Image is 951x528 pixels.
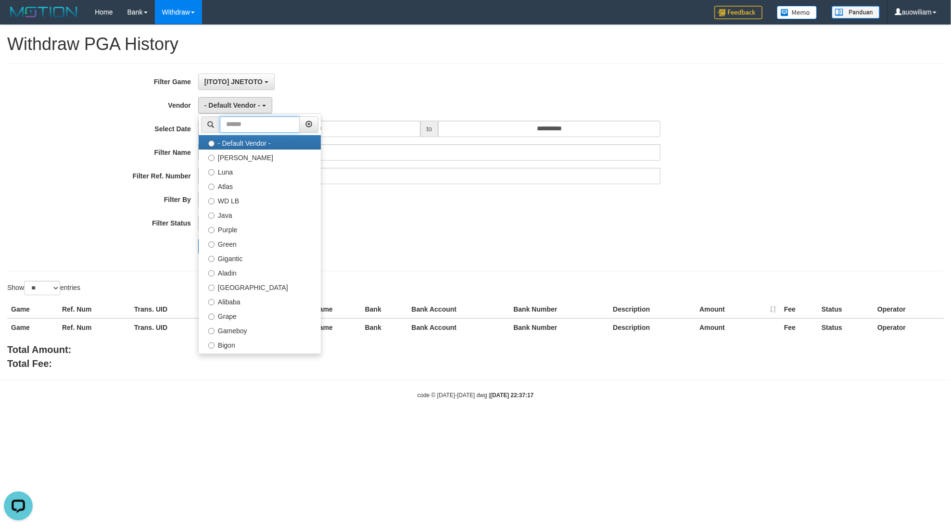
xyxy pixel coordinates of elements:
[418,392,534,399] small: code © [DATE]-[DATE] dwg |
[208,270,215,277] input: Aladin
[311,318,361,336] th: Name
[7,301,58,318] th: Game
[832,6,880,19] img: panduan.png
[208,241,215,248] input: Green
[208,314,215,320] input: Grape
[199,352,321,366] label: Allstar
[208,140,215,147] input: - Default Vendor -
[874,318,944,336] th: Operator
[4,4,33,33] button: Open LiveChat chat widget
[509,301,609,318] th: Bank Number
[7,344,71,355] b: Total Amount:
[208,184,215,190] input: Atlas
[408,318,510,336] th: Bank Account
[24,281,60,295] select: Showentries
[818,301,874,318] th: Status
[130,318,210,336] th: Trans. UID
[208,328,215,334] input: Gameboy
[199,150,321,164] label: [PERSON_NAME]
[7,35,944,54] h1: Withdraw PGA History
[777,6,817,19] img: Button%20Memo.svg
[208,256,215,262] input: Gigantic
[199,323,321,337] label: Gameboy
[199,251,321,265] label: Gigantic
[408,301,510,318] th: Bank Account
[208,227,215,233] input: Purple
[609,301,696,318] th: Description
[780,301,818,318] th: Fee
[361,318,408,336] th: Bank
[58,318,130,336] th: Ref. Num
[199,135,321,150] label: - Default Vendor -
[696,301,780,318] th: Amount
[208,342,215,349] input: Bigon
[420,121,439,137] span: to
[199,265,321,279] label: Aladin
[199,236,321,251] label: Green
[199,207,321,222] label: Java
[7,358,52,369] b: Total Fee:
[874,301,944,318] th: Operator
[204,101,260,109] span: - Default Vendor -
[509,318,609,336] th: Bank Number
[780,318,818,336] th: Fee
[7,318,58,336] th: Game
[199,294,321,308] label: Alibaba
[208,169,215,176] input: Luna
[198,97,272,113] button: - Default Vendor -
[199,308,321,323] label: Grape
[199,178,321,193] label: Atlas
[7,5,80,19] img: MOTION_logo.png
[609,318,696,336] th: Description
[208,299,215,305] input: Alibaba
[208,198,215,204] input: WD LB
[208,155,215,161] input: [PERSON_NAME]
[199,279,321,294] label: [GEOGRAPHIC_DATA]
[58,301,130,318] th: Ref. Num
[714,6,762,19] img: Feedback.jpg
[199,337,321,352] label: Bigon
[208,285,215,291] input: [GEOGRAPHIC_DATA]
[208,213,215,219] input: Java
[361,301,408,318] th: Bank
[490,392,533,399] strong: [DATE] 22:37:17
[199,222,321,236] label: Purple
[204,78,263,86] span: [ITOTO] JNETOTO
[696,318,780,336] th: Amount
[199,193,321,207] label: WD LB
[818,318,874,336] th: Status
[199,164,321,178] label: Luna
[198,74,275,90] button: [ITOTO] JNETOTO
[130,301,210,318] th: Trans. UID
[311,301,361,318] th: Name
[7,281,80,295] label: Show entries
